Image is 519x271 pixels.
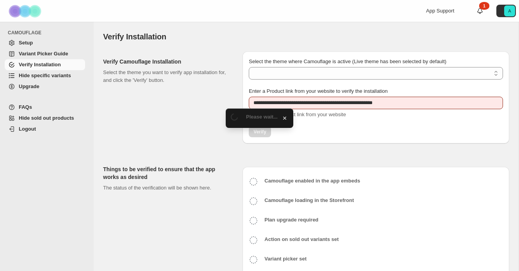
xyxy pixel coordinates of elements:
[496,5,516,17] button: Avatar with initials A
[5,59,85,70] a: Verify Installation
[249,112,346,117] span: Enter a valid product link from your website
[5,102,85,113] a: FAQs
[246,114,278,120] span: Please wait...
[6,0,45,22] img: Camouflage
[426,8,454,14] span: App Support
[19,51,68,57] span: Variant Picker Guide
[508,9,511,13] text: A
[249,58,446,64] span: Select the theme where Camouflage is active (Live theme has been selected by default)
[264,178,360,184] b: Camouflage enabled in the app embeds
[249,88,388,94] span: Enter a Product link from your website to verify the installation
[5,81,85,92] a: Upgrade
[19,40,33,46] span: Setup
[103,184,230,192] p: The status of the verification will be shown here.
[479,2,489,10] div: 1
[19,62,61,67] span: Verify Installation
[5,70,85,81] a: Hide specific variants
[5,37,85,48] a: Setup
[103,58,230,66] h2: Verify Camouflage Installation
[19,126,36,132] span: Logout
[264,236,339,242] b: Action on sold out variants set
[19,104,32,110] span: FAQs
[5,124,85,135] a: Logout
[5,113,85,124] a: Hide sold out products
[264,197,354,203] b: Camouflage loading in the Storefront
[19,73,71,78] span: Hide specific variants
[8,30,88,36] span: CAMOUFLAGE
[19,115,74,121] span: Hide sold out products
[103,32,166,41] span: Verify Installation
[504,5,515,16] span: Avatar with initials A
[264,217,318,223] b: Plan upgrade required
[103,165,230,181] h2: Things to be verified to ensure that the app works as desired
[103,69,230,84] p: Select the theme you want to verify app installation for, and click the 'Verify' button.
[19,83,39,89] span: Upgrade
[5,48,85,59] a: Variant Picker Guide
[476,7,484,15] a: 1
